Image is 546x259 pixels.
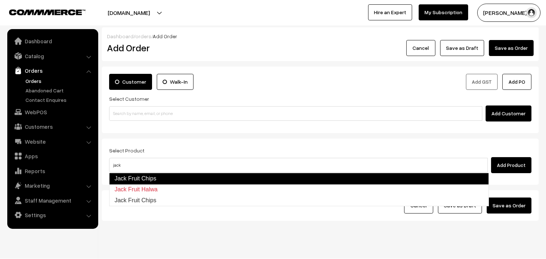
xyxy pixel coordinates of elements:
[487,198,531,214] button: Save as Order
[157,74,194,90] label: Walk-In
[368,4,412,20] a: Hire an Expert
[82,4,175,22] button: [DOMAIN_NAME]
[477,4,541,22] button: [PERSON_NAME] s…
[107,42,242,53] h2: Add Order
[9,150,96,163] a: Apps
[135,33,151,39] a: orders
[24,87,96,94] a: Abandoned Cart
[109,74,152,90] label: Customer
[109,95,149,103] label: Select Customer
[9,7,73,16] a: COMMMERCE
[466,74,498,90] button: Add GST
[9,9,85,15] img: COMMMERCE
[9,120,96,133] a: Customers
[24,77,96,85] a: Orders
[526,7,537,18] img: user
[491,157,531,173] button: Add Product
[109,106,482,121] input: Search by name, email, or phone
[109,184,489,195] a: Jack Fruit Halwa
[153,33,177,39] span: Add Order
[419,4,468,20] a: My Subscription
[9,35,96,48] a: Dashboard
[489,40,534,56] button: Save as Order
[9,64,96,77] a: Orders
[107,32,534,40] div: / /
[9,164,96,178] a: Reports
[9,135,96,148] a: Website
[406,40,435,56] button: Cancel
[502,74,531,90] button: Add PO
[9,179,96,192] a: Marketing
[109,147,144,154] label: Select Product
[9,208,96,222] a: Settings
[109,173,489,184] a: Jack Fruit Chips
[9,49,96,63] a: Catalog
[107,33,133,39] a: Dashboard
[486,105,531,121] button: Add Customer
[440,40,484,56] button: Save as Draft
[109,158,488,172] input: Type and Search
[109,195,489,206] a: Jack Fruit Chips
[9,194,96,207] a: Staff Management
[24,96,96,104] a: Contact Enquires
[9,105,96,119] a: WebPOS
